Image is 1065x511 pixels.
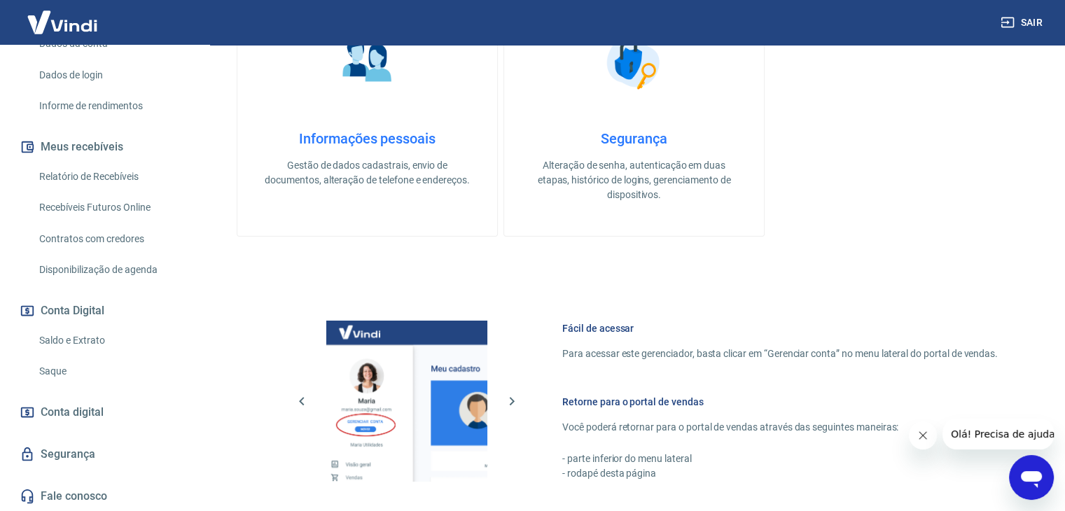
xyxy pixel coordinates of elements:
p: - rodapé desta página [562,466,998,481]
iframe: Botão para abrir a janela de mensagens [1009,455,1054,500]
img: Vindi [17,1,108,43]
p: Você poderá retornar para o portal de vendas através das seguintes maneiras: [562,420,998,435]
iframe: Fechar mensagem [909,421,937,449]
img: Imagem da dashboard mostrando o botão de gerenciar conta na sidebar no lado esquerdo [326,321,487,482]
span: Conta digital [41,402,104,422]
iframe: Mensagem da empresa [942,419,1054,449]
a: Segurança [17,439,193,470]
a: Disponibilização de agenda [34,255,193,284]
h6: Retorne para o portal de vendas [562,395,998,409]
p: - parte inferior do menu lateral [562,451,998,466]
button: Conta Digital [17,295,193,326]
h4: Segurança [527,130,742,147]
a: Saque [34,357,193,386]
p: Para acessar este gerenciador, basta clicar em “Gerenciar conta” no menu lateral do portal de ven... [562,346,998,361]
button: Meus recebíveis [17,132,193,162]
a: Contratos com credores [34,225,193,253]
h4: Informações pessoais [260,130,475,147]
a: Dados de login [34,61,193,90]
img: Segurança [599,27,669,97]
a: Informe de rendimentos [34,92,193,120]
a: Conta digital [17,397,193,428]
a: Recebíveis Futuros Online [34,193,193,222]
h6: Fácil de acessar [562,321,998,335]
a: Relatório de Recebíveis [34,162,193,191]
button: Sair [998,10,1048,36]
a: Saldo e Extrato [34,326,193,355]
p: Gestão de dados cadastrais, envio de documentos, alteração de telefone e endereços. [260,158,475,188]
img: Informações pessoais [333,27,403,97]
span: Olá! Precisa de ajuda? [8,10,118,21]
p: Alteração de senha, autenticação em duas etapas, histórico de logins, gerenciamento de dispositivos. [527,158,742,202]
